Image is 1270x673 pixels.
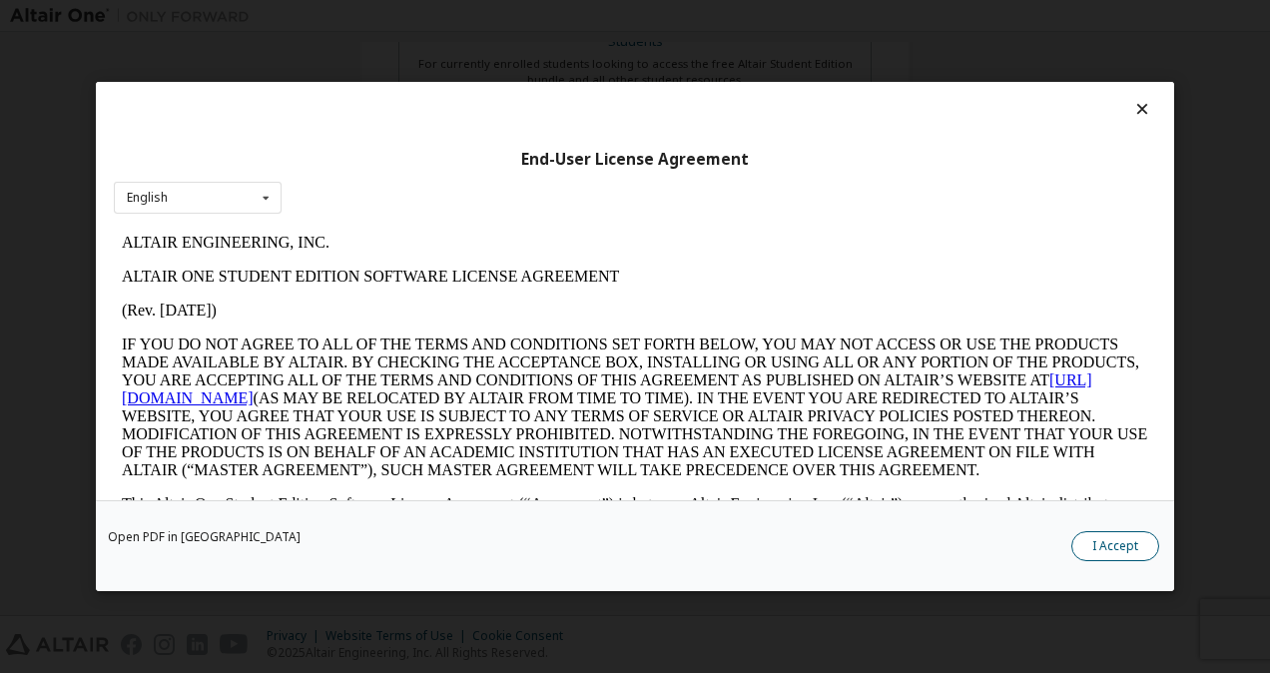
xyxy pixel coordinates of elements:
a: Open PDF in [GEOGRAPHIC_DATA] [108,531,301,543]
p: ALTAIR ONE STUDENT EDITION SOFTWARE LICENSE AGREEMENT [8,42,1034,60]
div: English [127,192,168,204]
p: (Rev. [DATE]) [8,76,1034,94]
p: ALTAIR ENGINEERING, INC. [8,8,1034,26]
button: I Accept [1071,531,1159,561]
a: [URL][DOMAIN_NAME] [8,146,978,181]
div: End-User License Agreement [114,150,1156,170]
p: This Altair One Student Edition Software License Agreement (“Agreement”) is between Altair Engine... [8,270,1034,341]
p: IF YOU DO NOT AGREE TO ALL OF THE TERMS AND CONDITIONS SET FORTH BELOW, YOU MAY NOT ACCESS OR USE... [8,110,1034,254]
